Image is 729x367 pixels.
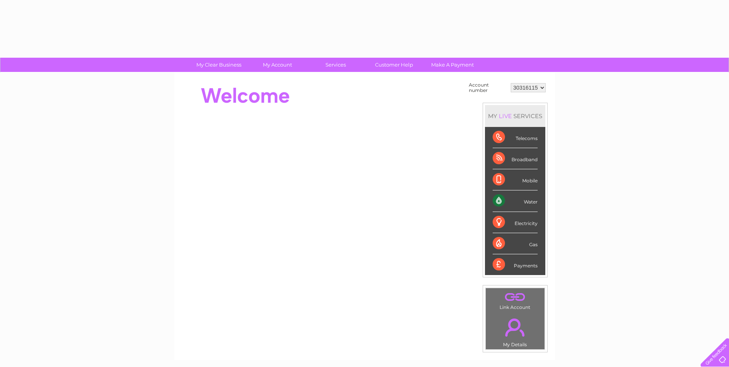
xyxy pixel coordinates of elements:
a: . [488,290,543,304]
a: My Account [246,58,309,72]
div: LIVE [497,112,513,120]
td: Account number [467,80,509,95]
div: Telecoms [493,127,538,148]
div: Electricity [493,212,538,233]
a: . [488,314,543,341]
div: MY SERVICES [485,105,545,127]
div: Mobile [493,169,538,190]
td: My Details [485,312,545,350]
a: Customer Help [362,58,426,72]
div: Water [493,190,538,212]
a: Services [304,58,367,72]
div: Gas [493,233,538,254]
div: Payments [493,254,538,275]
div: Broadband [493,148,538,169]
td: Link Account [485,288,545,312]
a: My Clear Business [187,58,251,72]
a: Make A Payment [421,58,484,72]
